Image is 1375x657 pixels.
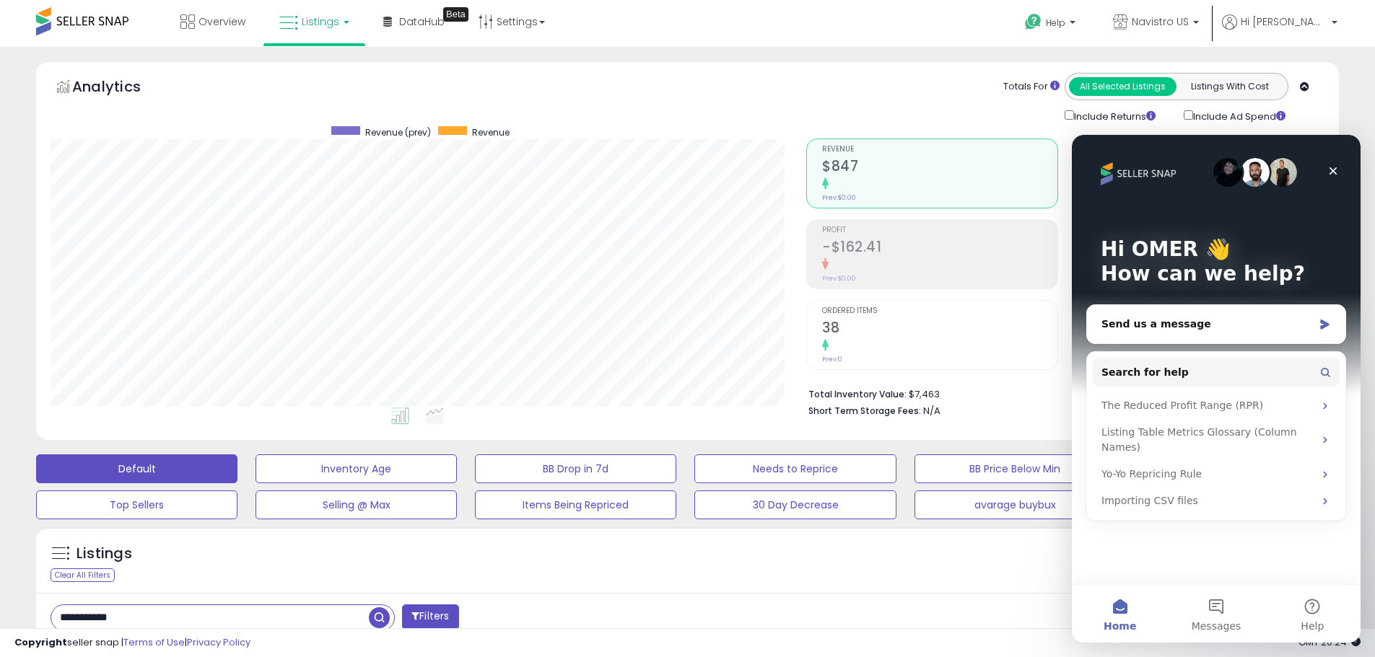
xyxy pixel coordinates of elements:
[1173,107,1309,124] div: Include Ad Spend
[822,226,1057,234] span: Profit
[36,454,237,483] button: Default
[808,384,1314,402] li: $7,463
[256,454,457,483] button: Inventory Age
[915,454,1116,483] button: BB Price Below Min
[822,319,1057,339] h2: 38
[1054,107,1173,124] div: Include Returns
[36,490,237,519] button: Top Sellers
[1024,13,1042,31] i: Get Help
[14,635,67,649] strong: Copyright
[14,636,250,650] div: seller snap | |
[472,126,510,138] span: Revenue
[72,76,169,100] h5: Analytics
[694,490,896,519] button: 30 Day Decrease
[822,355,842,363] small: Prev: 0
[1072,135,1361,643] iframe: Intercom live chat
[915,490,1116,519] button: avarage buybux
[475,454,676,483] button: BB Drop in 7d
[475,490,676,519] button: Items Being Repriced
[923,404,940,418] span: N/A
[1003,80,1060,94] div: Totals For
[822,239,1057,258] h2: -$162.41
[51,568,115,582] div: Clear All Filters
[443,7,468,22] div: Tooltip anchor
[808,405,921,417] b: Short Term Storage Fees:
[123,635,185,649] a: Terms of Use
[822,158,1057,177] h2: $847
[822,274,856,283] small: Prev: $0.00
[187,635,250,649] a: Privacy Policy
[1222,14,1337,47] a: Hi [PERSON_NAME]
[198,14,245,29] span: Overview
[77,544,132,564] h5: Listings
[1176,77,1283,96] button: Listings With Cost
[1069,77,1177,96] button: All Selected Listings
[808,388,907,400] b: Total Inventory Value:
[1132,14,1189,29] span: Navistro US
[822,146,1057,154] span: Revenue
[365,126,431,138] span: Revenue (prev)
[1013,2,1090,47] a: Help
[302,14,339,29] span: Listings
[822,193,856,202] small: Prev: $0.00
[1046,17,1065,29] span: Help
[402,604,458,630] button: Filters
[694,454,896,483] button: Needs to Reprice
[399,14,445,29] span: DataHub
[1241,14,1327,29] span: Hi [PERSON_NAME]
[822,307,1057,315] span: Ordered Items
[256,490,457,519] button: Selling @ Max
